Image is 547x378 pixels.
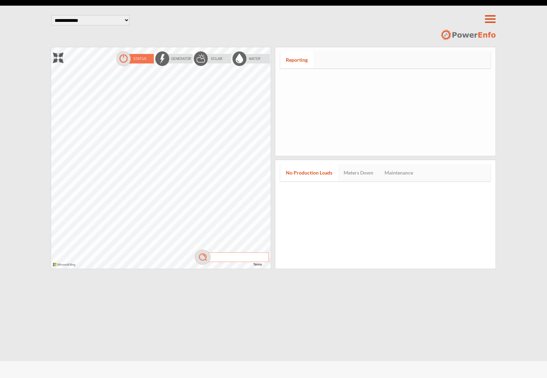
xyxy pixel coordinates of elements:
[193,51,232,67] img: solarOff.png
[280,164,338,181] a: No Production Loads
[232,51,271,67] img: waterOff.png
[379,164,419,181] a: Maintenance
[154,51,193,67] img: energyOff.png
[440,29,496,41] img: logo
[53,53,63,63] img: zoom.png
[280,51,313,68] a: Reporting
[116,51,154,67] img: statusOn.png
[194,249,271,265] img: mag.png
[53,264,77,267] a: Microsoft Bing
[338,164,379,181] a: Meters Down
